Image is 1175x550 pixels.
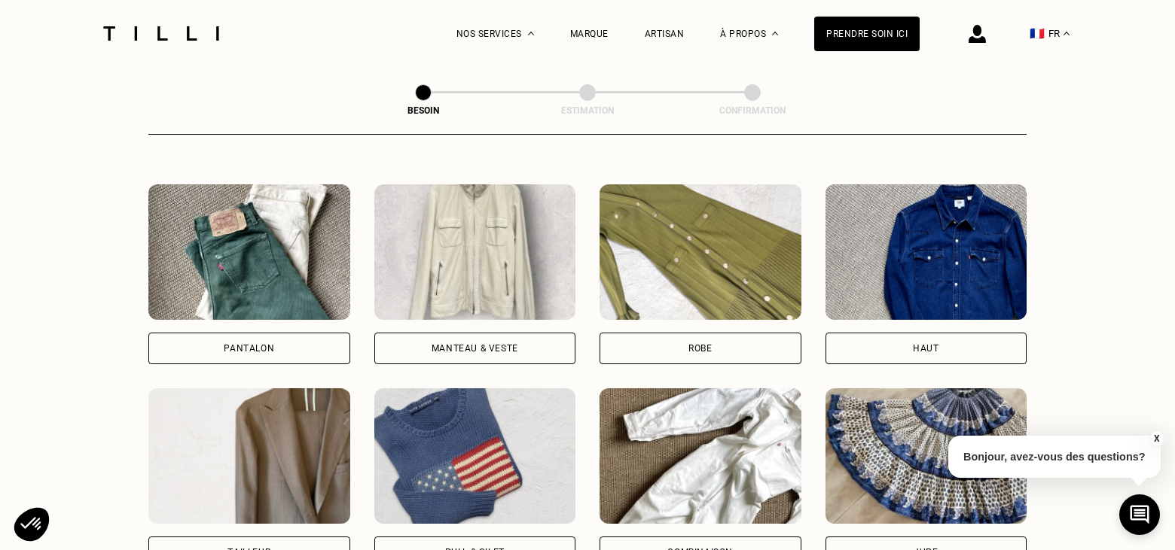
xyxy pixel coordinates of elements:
[374,388,576,524] img: Tilli retouche votre Pull & gilet
[1064,32,1070,35] img: menu déroulant
[148,388,350,524] img: Tilli retouche votre Tailleur
[1030,26,1045,41] span: 🇫🇷
[826,184,1027,320] img: Tilli retouche votre Haut
[570,29,609,39] a: Marque
[148,184,350,320] img: Tilli retouche votre Pantalon
[512,105,663,116] div: Estimation
[688,344,712,353] div: Robe
[600,388,801,524] img: Tilli retouche votre Combinaison
[98,26,224,41] img: Logo du service de couturière Tilli
[948,436,1161,478] p: Bonjour, avez-vous des questions?
[826,388,1027,524] img: Tilli retouche votre Jupe
[528,32,534,35] img: Menu déroulant
[814,17,920,51] a: Prendre soin ici
[224,344,274,353] div: Pantalon
[677,105,828,116] div: Confirmation
[374,184,576,320] img: Tilli retouche votre Manteau & Veste
[600,184,801,320] img: Tilli retouche votre Robe
[645,29,685,39] a: Artisan
[432,344,518,353] div: Manteau & Veste
[348,105,499,116] div: Besoin
[969,25,986,43] img: icône connexion
[772,32,778,35] img: Menu déroulant à propos
[1149,430,1164,447] button: X
[913,344,938,353] div: Haut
